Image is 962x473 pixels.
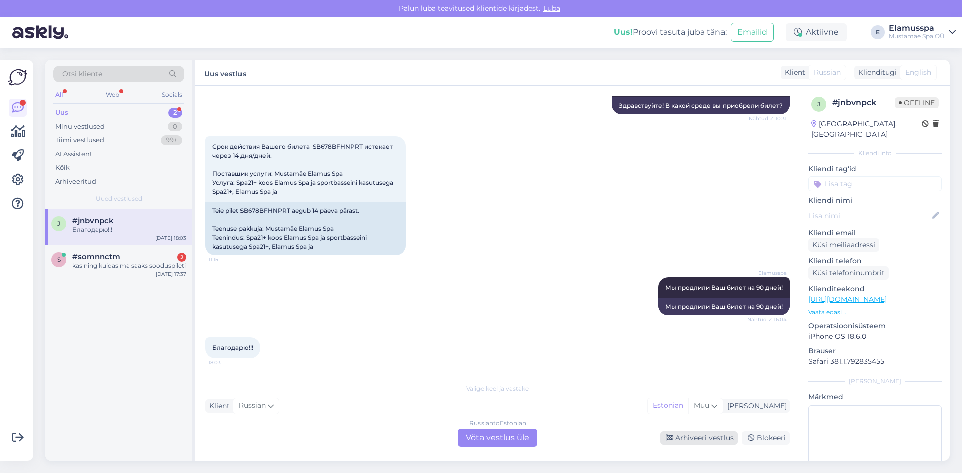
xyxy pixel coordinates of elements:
[658,298,790,315] div: Мы продлили Ваш билет на 90 дней!
[905,67,931,78] span: English
[808,266,889,280] div: Küsi telefoninumbrit
[55,122,105,132] div: Minu vestlused
[808,321,942,331] p: Operatsioonisüsteem
[96,194,142,203] span: Uued vestlused
[747,316,787,323] span: Nähtud ✓ 16:04
[749,269,787,277] span: Elamusspa
[208,256,246,263] span: 11:15
[694,401,709,410] span: Muu
[156,270,186,278] div: [DATE] 17:37
[540,4,563,13] span: Luba
[55,177,96,187] div: Arhiveeritud
[612,97,790,114] div: Здравствуйте! В какой среде вы приобрели билет?
[72,225,186,234] div: Благодарю!!!
[665,284,783,291] span: Мы продлили Ваш билет на 90 дней!
[161,135,182,145] div: 99+
[205,384,790,393] div: Valige keel ja vastake
[614,27,633,37] b: Uus!
[808,331,942,342] p: iPhone OS 18.6.0
[786,23,847,41] div: Aktiivne
[749,115,787,122] span: Nähtud ✓ 10:31
[8,68,27,87] img: Askly Logo
[871,25,885,39] div: E
[808,377,942,386] div: [PERSON_NAME]
[55,135,104,145] div: Tiimi vestlused
[660,431,738,445] div: Arhiveeri vestlus
[832,97,895,109] div: # jnbvnpck
[204,66,246,79] label: Uus vestlus
[854,67,897,78] div: Klienditugi
[731,23,774,42] button: Emailid
[212,344,253,351] span: Благодарю!!!
[55,108,68,118] div: Uus
[55,163,70,173] div: Kõik
[469,419,526,428] div: Russian to Estonian
[208,359,246,366] span: 18:03
[781,67,805,78] div: Klient
[808,256,942,266] p: Kliendi telefon
[205,401,230,411] div: Klient
[57,220,60,227] span: j
[808,295,887,304] a: [URL][DOMAIN_NAME]
[55,149,92,159] div: AI Assistent
[177,253,186,262] div: 2
[808,176,942,191] input: Lisa tag
[742,431,790,445] div: Blokeeri
[814,67,841,78] span: Russian
[648,398,688,413] div: Estonian
[889,24,956,40] a: ElamusspaMustamäe Spa OÜ
[809,210,930,221] input: Lisa nimi
[808,228,942,238] p: Kliendi email
[458,429,537,447] div: Võta vestlus üle
[808,346,942,356] p: Brauser
[811,119,922,140] div: [GEOGRAPHIC_DATA], [GEOGRAPHIC_DATA]
[155,234,186,242] div: [DATE] 18:03
[808,164,942,174] p: Kliendi tag'id
[895,97,939,108] span: Offline
[808,238,879,252] div: Küsi meiliaadressi
[614,26,727,38] div: Proovi tasuta juba täna:
[104,88,121,101] div: Web
[53,88,65,101] div: All
[808,284,942,294] p: Klienditeekond
[808,149,942,158] div: Kliendi info
[817,100,820,108] span: j
[808,195,942,206] p: Kliendi nimi
[238,400,266,411] span: Russian
[160,88,184,101] div: Socials
[62,69,102,79] span: Otsi kliente
[889,32,945,40] div: Mustamäe Spa OÜ
[723,401,787,411] div: [PERSON_NAME]
[808,392,942,402] p: Märkmed
[808,308,942,317] p: Vaata edasi ...
[57,256,61,263] span: s
[889,24,945,32] div: Elamusspa
[72,261,186,270] div: kas ning kuidas ma saaks sooduspileti
[205,202,406,255] div: Teie pilet SB678BFHNPRT aegub 14 päeva pärast. Teenuse pakkuja: Mustamäe Elamus Spa Teenindus: Sp...
[168,122,182,132] div: 0
[212,143,395,195] span: Срок действия Вашего билета SB678BFHNPRT истекает через 14 дня/дней. Поставщик услуги: Mustamäe E...
[808,356,942,367] p: Safari 381.1.792835455
[168,108,182,118] div: 2
[72,216,114,225] span: #jnbvnpck
[72,252,120,261] span: #somnnctm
